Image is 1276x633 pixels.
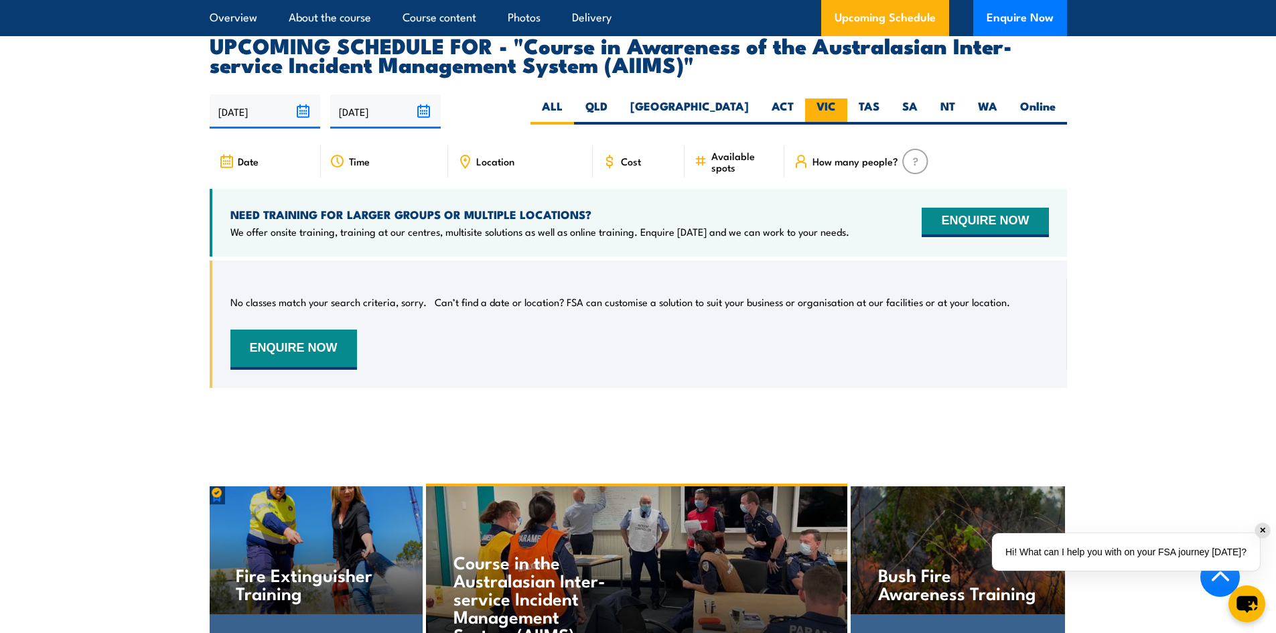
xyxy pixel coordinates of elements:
[236,565,395,602] h4: Fire Extinguisher Training
[805,98,847,125] label: VIC
[929,98,967,125] label: NT
[230,330,357,370] button: ENQUIRE NOW
[210,36,1067,73] h2: UPCOMING SCHEDULE FOR - "Course in Awareness of the Australasian Inter-service Incident Managemen...
[619,98,760,125] label: [GEOGRAPHIC_DATA]
[349,155,370,167] span: Time
[574,98,619,125] label: QLD
[812,155,898,167] span: How many people?
[230,295,427,309] p: No classes match your search criteria, sorry.
[476,155,514,167] span: Location
[847,98,891,125] label: TAS
[891,98,929,125] label: SA
[230,225,849,238] p: We offer onsite training, training at our centres, multisite solutions as well as online training...
[1009,98,1067,125] label: Online
[711,150,775,173] span: Available spots
[922,208,1048,237] button: ENQUIRE NOW
[330,94,441,129] input: To date
[967,98,1009,125] label: WA
[230,207,849,222] h4: NEED TRAINING FOR LARGER GROUPS OR MULTIPLE LOCATIONS?
[621,155,641,167] span: Cost
[210,94,320,129] input: From date
[530,98,574,125] label: ALL
[435,295,1010,309] p: Can’t find a date or location? FSA can customise a solution to suit your business or organisation...
[1255,523,1270,538] div: ✕
[992,533,1260,571] div: Hi! What can I help you with on your FSA journey [DATE]?
[238,155,259,167] span: Date
[1228,585,1265,622] button: chat-button
[878,565,1037,602] h4: Bush Fire Awareness Training
[760,98,805,125] label: ACT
